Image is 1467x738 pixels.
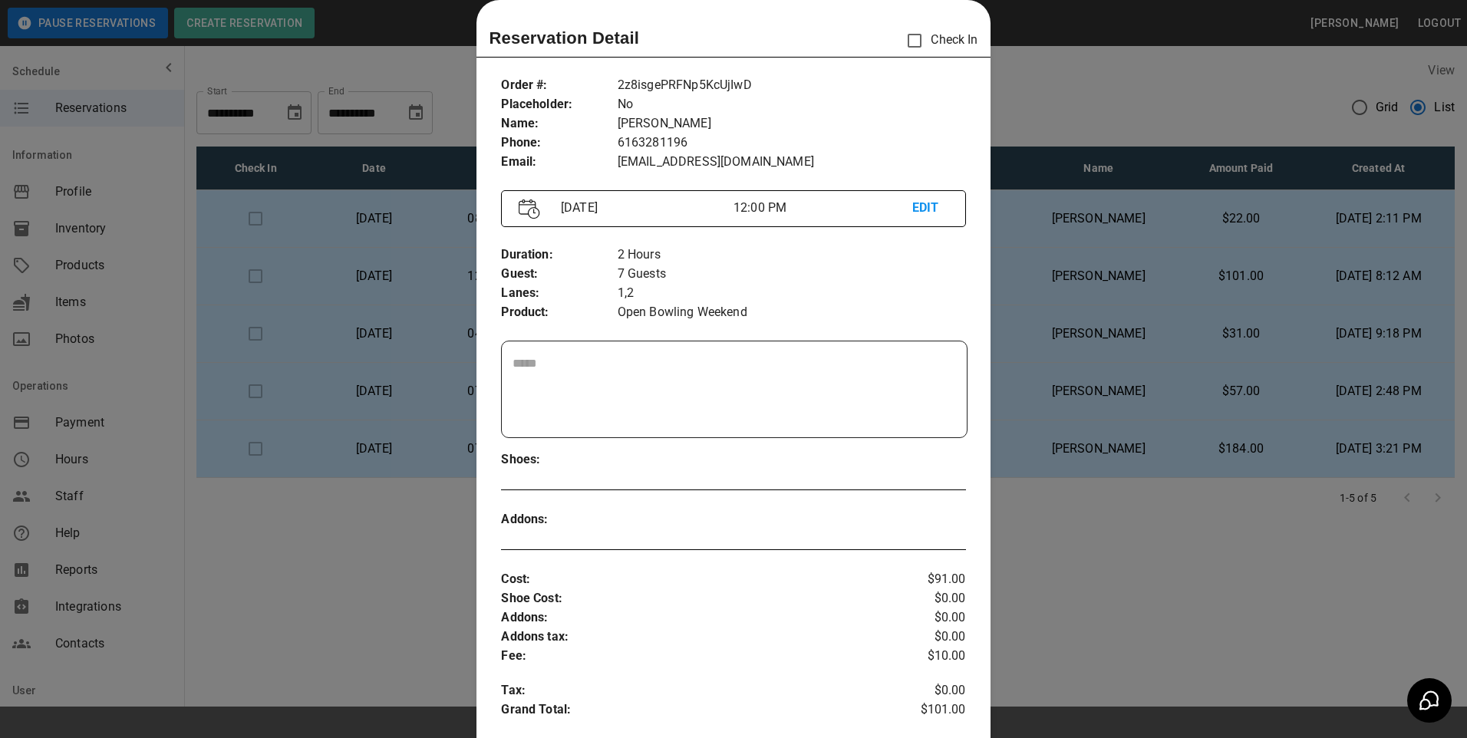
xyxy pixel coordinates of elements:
p: 6163281196 [618,133,966,153]
p: Fee : [501,647,888,666]
p: Open Bowling Weekend [618,303,966,322]
p: Name : [501,114,617,133]
p: Cost : [501,570,888,589]
p: Guest : [501,265,617,284]
p: Addons : [501,510,617,529]
p: $0.00 [888,628,966,647]
p: Addons : [501,608,888,628]
p: $101.00 [888,700,966,723]
p: 2z8isgePRFNp5KcUjIwD [618,76,966,95]
p: Reservation Detail [489,25,639,51]
p: Shoes : [501,450,617,469]
p: 12:00 PM [733,199,912,217]
p: No [618,95,966,114]
p: Check In [898,25,977,57]
p: $0.00 [888,589,966,608]
p: $0.00 [888,681,966,700]
p: Phone : [501,133,617,153]
p: Email : [501,153,617,172]
p: $91.00 [888,570,966,589]
p: Shoe Cost : [501,589,888,608]
p: 2 Hours [618,245,966,265]
p: Duration : [501,245,617,265]
p: Tax : [501,681,888,700]
p: Grand Total : [501,700,888,723]
p: $0.00 [888,608,966,628]
p: [PERSON_NAME] [618,114,966,133]
p: Lanes : [501,284,617,303]
p: [EMAIL_ADDRESS][DOMAIN_NAME] [618,153,966,172]
p: Placeholder : [501,95,617,114]
img: Vector [519,199,540,219]
p: Product : [501,303,617,322]
p: Order # : [501,76,617,95]
p: $10.00 [888,647,966,666]
p: EDIT [912,199,948,218]
p: 1,2 [618,284,966,303]
p: Addons tax : [501,628,888,647]
p: [DATE] [555,199,733,217]
p: 7 Guests [618,265,966,284]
